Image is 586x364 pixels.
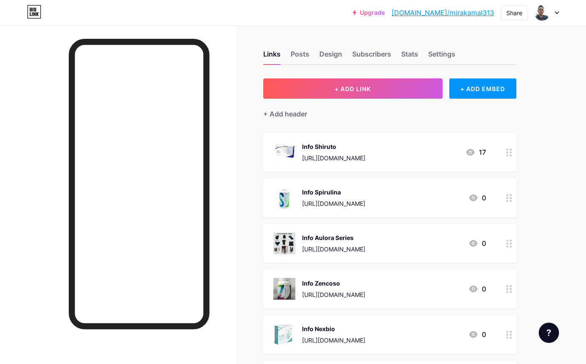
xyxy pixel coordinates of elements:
[506,8,522,17] div: Share
[392,8,494,18] a: [DOMAIN_NAME]/mirakamal313
[319,49,342,64] div: Design
[335,85,371,92] span: + ADD LINK
[302,233,365,242] div: Info Aulora Series
[302,245,365,253] div: [URL][DOMAIN_NAME]
[468,329,486,340] div: 0
[302,154,365,162] div: [URL][DOMAIN_NAME]
[468,238,486,248] div: 0
[273,141,295,163] img: Info Shiruto
[302,336,365,345] div: [URL][DOMAIN_NAME]
[465,147,486,157] div: 17
[302,324,365,333] div: Info Nexbio
[263,78,443,99] button: + ADD LINK
[353,9,385,16] a: Upgrade
[291,49,309,64] div: Posts
[534,5,550,21] img: mirakamal313
[263,49,281,64] div: Links
[428,49,455,64] div: Settings
[302,290,365,299] div: [URL][DOMAIN_NAME]
[273,232,295,254] img: Info Aulora Series
[273,278,295,300] img: Info Zencoso
[468,193,486,203] div: 0
[401,49,418,64] div: Stats
[302,199,365,208] div: [URL][DOMAIN_NAME]
[302,142,365,151] div: Info Shiruto
[273,187,295,209] img: Info Spirulina
[302,279,365,288] div: Info Zencoso
[273,324,295,345] img: Info Nexbio
[352,49,391,64] div: Subscribers
[468,284,486,294] div: 0
[302,188,365,197] div: Info Spirulina
[263,109,307,119] div: + Add header
[449,78,516,99] div: + ADD EMBED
